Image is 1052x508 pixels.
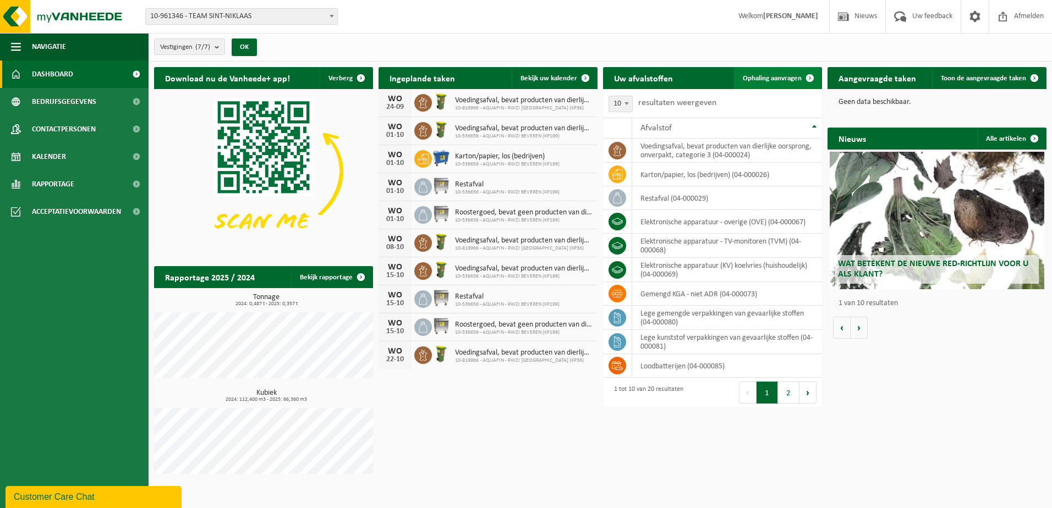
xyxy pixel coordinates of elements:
[145,8,338,25] span: 10-961346 - TEAM SINT-NIKLAAS
[160,397,373,402] span: 2024: 112,400 m3 - 2025: 66,360 m3
[941,75,1026,82] span: Toon de aangevraagde taken
[455,96,592,105] span: Voedingsafval, bevat producten van dierlijke oorsprong, onverpakt, categorie 3
[455,321,592,329] span: Roostergoed, bevat geen producten van dierlijke oorsprong
[512,67,596,89] a: Bekijk uw kalender
[830,152,1044,289] a: Wat betekent de nieuwe RED-richtlijn voor u als klant?
[160,301,373,307] span: 2024: 0,487 t - 2025: 0,357 t
[384,103,406,111] div: 24-09
[632,234,822,258] td: elektronische apparatuur - TV-monitoren (TVM) (04-000068)
[632,282,822,306] td: gemengd KGA - niet ADR (04-000073)
[609,380,683,405] div: 1 tot 10 van 20 resultaten
[833,317,851,339] button: Vorige
[432,148,451,167] img: WB-0660-HPE-BE-01
[384,235,406,244] div: WO
[763,12,818,20] strong: [PERSON_NAME]
[632,139,822,163] td: voedingsafval, bevat producten van dierlijke oorsprong, onverpakt, categorie 3 (04-000024)
[32,170,74,198] span: Rapportage
[455,349,592,357] span: Voedingsafval, bevat producten van dierlijke oorsprong, onverpakt, categorie 3
[739,382,757,404] button: Previous
[778,382,799,404] button: 2
[195,43,210,51] count: (7/7)
[232,38,257,56] button: OK
[455,217,592,224] span: 10-536656 - AQUAFIN - RWZI BEVEREN (KP199)
[632,306,822,330] td: lege gemengde verpakkingen van gevaarlijke stoffen (04-000080)
[32,88,96,115] span: Bedrijfsgegevens
[851,317,868,339] button: Volgende
[384,123,406,131] div: WO
[154,89,373,253] img: Download de VHEPlus App
[146,9,337,24] span: 10-961346 - TEAM SINT-NIKLAAS
[632,330,822,354] td: lege kunststof verpakkingen van gevaarlijke stoffen (04-000081)
[455,189,560,196] span: 10-536656 - AQUAFIN - RWZI BEVEREN (KP199)
[291,266,372,288] a: Bekijk rapportage
[379,67,466,89] h2: Ingeplande taken
[828,128,877,149] h2: Nieuws
[520,75,577,82] span: Bekijk uw kalender
[632,258,822,282] td: elektronische apparatuur (KV) koelvries (huishoudelijk) (04-000069)
[320,67,372,89] button: Verberg
[455,245,592,252] span: 10-819966 - AQUAFIN - RWZI [GEOGRAPHIC_DATA] (KP36)
[455,236,592,245] span: Voedingsafval, bevat producten van dierlijke oorsprong, onverpakt, categorie 3
[432,345,451,363] img: WB-0060-HPE-GN-50
[384,131,406,139] div: 01-10
[609,96,633,112] span: 10
[455,264,592,273] span: Voedingsafval, bevat producten van dierlijke oorsprong, onverpakt, categorie 3
[384,244,406,251] div: 08-10
[828,67,927,89] h2: Aangevraagde taken
[160,389,373,402] h3: Kubiek
[154,67,301,89] h2: Download nu de Vanheede+ app!
[632,163,822,186] td: karton/papier, los (bedrijven) (04-000026)
[734,67,821,89] a: Ophaling aanvragen
[154,38,225,55] button: Vestigingen(7/7)
[632,354,822,378] td: loodbatterijen (04-000085)
[384,291,406,300] div: WO
[384,207,406,216] div: WO
[432,92,451,111] img: WB-0060-HPE-GN-50
[32,143,66,170] span: Kalender
[384,95,406,103] div: WO
[632,186,822,210] td: restafval (04-000029)
[160,294,373,307] h3: Tonnage
[384,347,406,356] div: WO
[455,208,592,217] span: Roostergoed, bevat geen producten van dierlijke oorsprong
[432,261,451,279] img: WB-0060-HPE-GN-50
[743,75,802,82] span: Ophaling aanvragen
[603,67,684,89] h2: Uw afvalstoffen
[609,96,632,112] span: 10
[757,382,778,404] button: 1
[632,210,822,234] td: elektronische apparatuur - overige (OVE) (04-000067)
[839,98,1035,106] p: Geen data beschikbaar.
[932,67,1045,89] a: Toon de aangevraagde taken
[384,263,406,272] div: WO
[455,133,592,140] span: 10-536656 - AQUAFIN - RWZI BEVEREN (KP199)
[455,152,560,161] span: Karton/papier, los (bedrijven)
[455,161,560,168] span: 10-536656 - AQUAFIN - RWZI BEVEREN (KP199)
[160,39,210,56] span: Vestigingen
[32,60,73,88] span: Dashboard
[384,159,406,167] div: 01-10
[384,272,406,279] div: 15-10
[455,180,560,189] span: Restafval
[32,33,66,60] span: Navigatie
[32,198,121,225] span: Acceptatievoorwaarden
[384,216,406,223] div: 01-10
[384,328,406,335] div: 15-10
[384,151,406,159] div: WO
[432,289,451,307] img: WB-1100-GAL-GY-01
[384,300,406,307] div: 15-10
[328,75,353,82] span: Verberg
[640,124,672,132] span: Afvalstof
[455,329,592,336] span: 10-536656 - AQUAFIN - RWZI BEVEREN (KP199)
[455,357,592,364] span: 10-819966 - AQUAFIN - RWZI [GEOGRAPHIC_DATA] (KP36)
[455,273,592,280] span: 10-536656 - AQUAFIN - RWZI BEVEREN (KP199)
[799,382,817,404] button: Next
[6,484,184,508] iframe: chat widget
[432,205,451,223] img: WB-1100-GAL-GY-01
[638,98,716,107] label: resultaten weergeven
[432,120,451,139] img: WB-0060-HPE-GN-50
[977,128,1045,150] a: Alle artikelen
[154,266,266,288] h2: Rapportage 2025 / 2024
[455,124,592,133] span: Voedingsafval, bevat producten van dierlijke oorsprong, onverpakt, categorie 3
[384,319,406,328] div: WO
